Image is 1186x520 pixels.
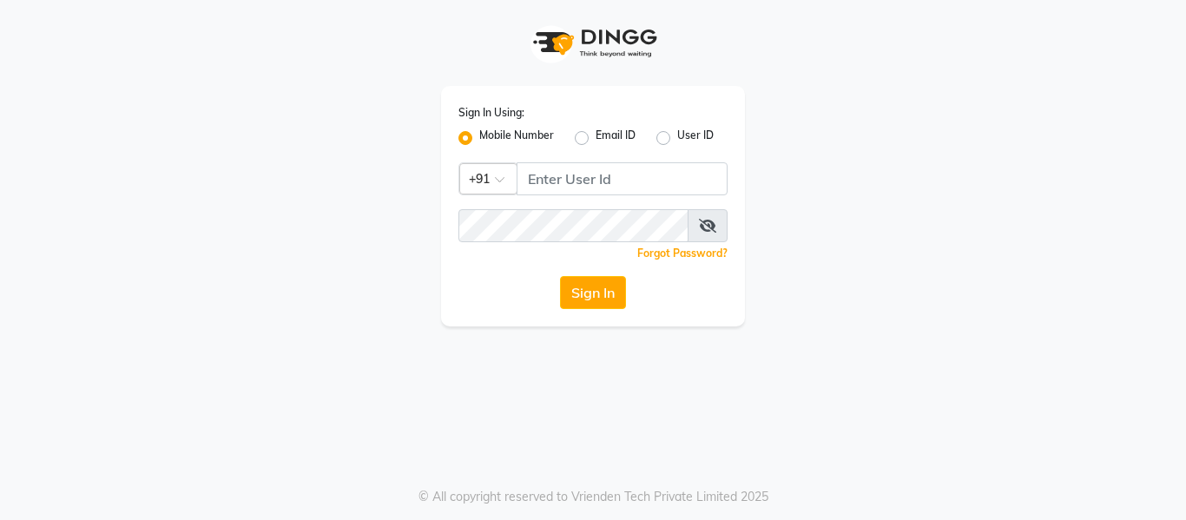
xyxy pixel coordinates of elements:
[524,17,662,69] img: logo1.svg
[517,162,728,195] input: Username
[596,128,636,148] label: Email ID
[458,105,524,121] label: Sign In Using:
[479,128,554,148] label: Mobile Number
[560,276,626,309] button: Sign In
[458,209,689,242] input: Username
[677,128,714,148] label: User ID
[637,247,728,260] a: Forgot Password?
